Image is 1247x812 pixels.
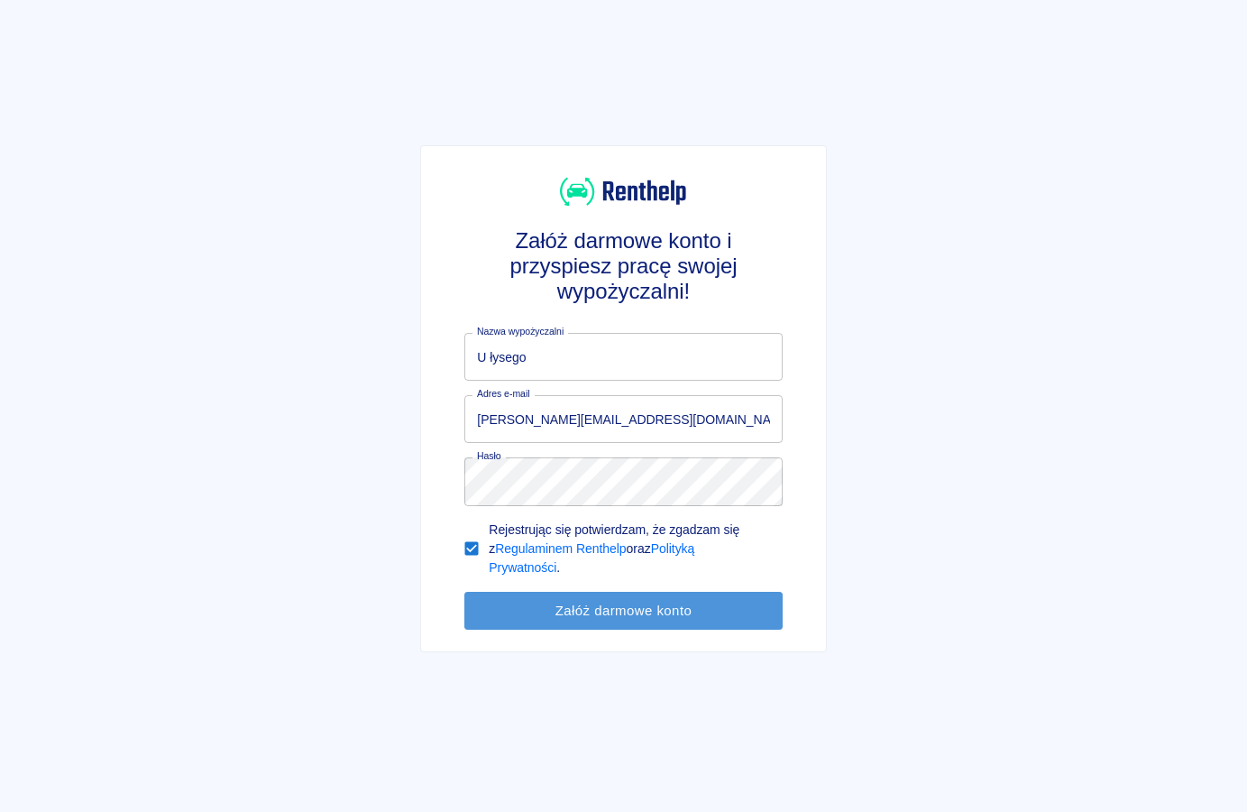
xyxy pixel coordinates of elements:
button: Załóż darmowe konto [464,592,782,630]
a: Polityką Prywatności [489,541,694,575]
label: Adres e-mail [477,387,529,401]
p: Rejestrując się potwierdzam, że zgadzam się z oraz . [489,521,767,577]
h3: Załóż darmowe konto i przyspiesz pracę swojej wypożyczalni! [464,228,782,304]
label: Hasło [477,449,501,463]
a: Regulaminem Renthelp [495,541,626,556]
img: Renthelp logo [560,175,686,208]
label: Nazwa wypożyczalni [477,325,564,338]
